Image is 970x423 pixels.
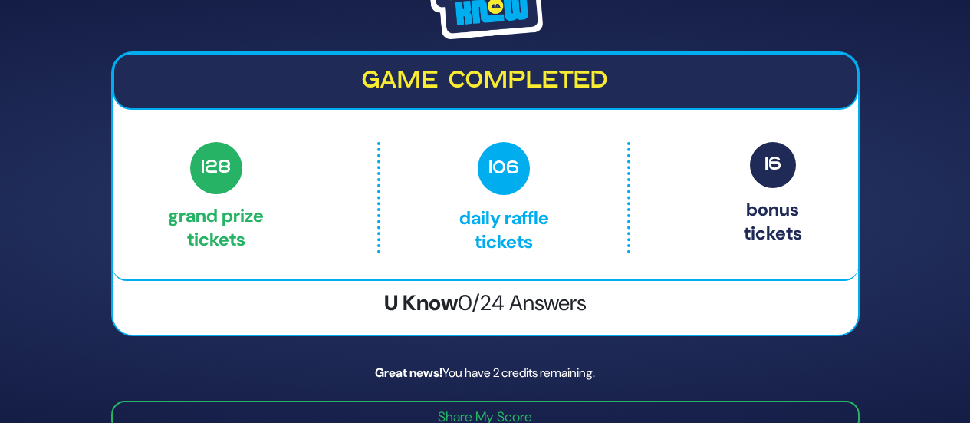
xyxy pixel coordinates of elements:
[127,67,844,96] h2: Game completed
[168,142,264,253] p: Grand Prize tickets
[375,365,442,381] strong: Great news!
[413,142,595,253] p: Daily Raffle tickets
[113,290,858,316] h3: U Know
[190,142,242,194] span: 128
[458,289,587,317] span: 0/24 Answers
[478,142,531,195] span: 106
[744,142,802,253] p: Bonus tickets
[750,142,796,188] span: 16
[111,364,860,382] div: You have 2 credits remaining.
